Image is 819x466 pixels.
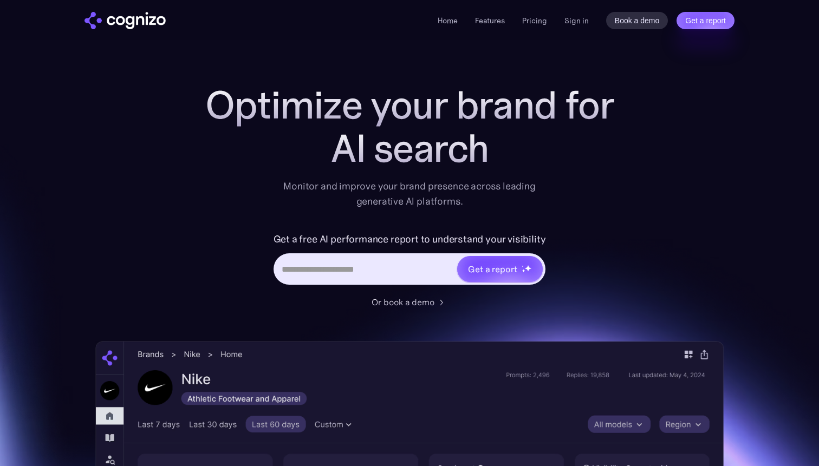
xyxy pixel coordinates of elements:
div: Monitor and improve your brand presence across leading generative AI platforms. [276,179,543,209]
h1: Optimize your brand for [193,83,626,127]
img: star [522,265,523,267]
a: Get a reportstarstarstar [456,255,544,283]
div: AI search [193,127,626,170]
a: Book a demo [606,12,668,29]
img: star [522,269,525,273]
a: Get a report [677,12,734,29]
a: Features [475,16,505,25]
div: Get a report [468,262,517,275]
a: Or book a demo [372,296,447,309]
label: Get a free AI performance report to understand your visibility [274,231,546,248]
div: Or book a demo [372,296,434,309]
a: Pricing [522,16,547,25]
a: home [84,12,166,29]
img: star [524,265,531,272]
a: Sign in [564,14,589,27]
img: cognizo logo [84,12,166,29]
a: Home [438,16,458,25]
form: Hero URL Input Form [274,231,546,290]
